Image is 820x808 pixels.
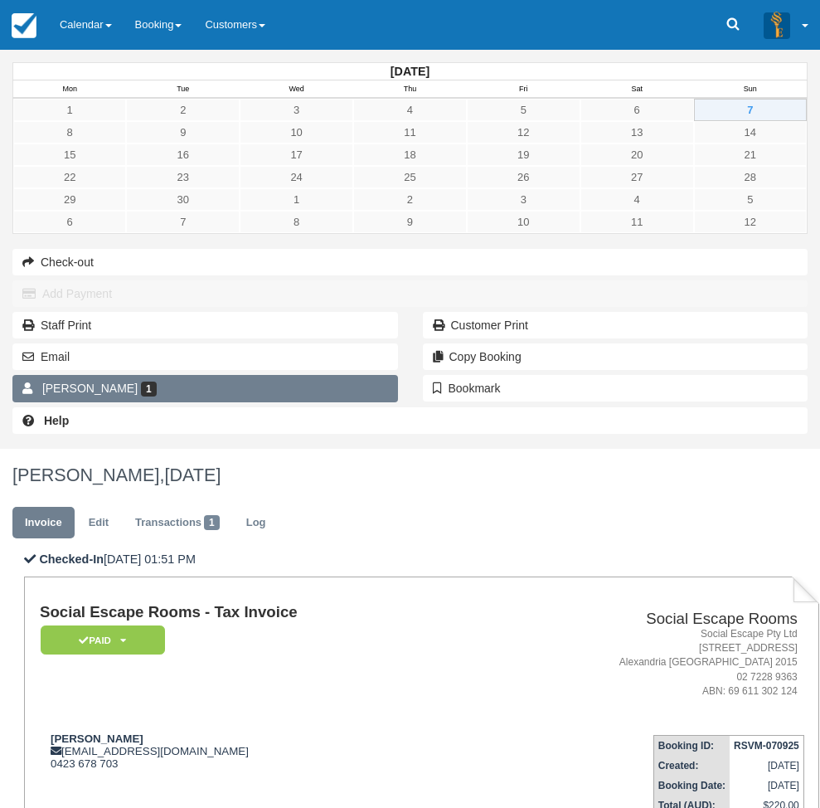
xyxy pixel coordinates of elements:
a: 6 [580,99,694,121]
th: Sat [580,80,694,99]
a: 12 [694,211,807,233]
a: 4 [580,188,694,211]
b: Checked-In [39,552,104,566]
td: [DATE] [730,756,803,776]
a: 2 [353,188,467,211]
a: 10 [240,121,353,144]
img: checkfront-main-nav-mini-logo.png [12,13,36,38]
em: Paid [41,625,165,655]
button: Bookmark [423,375,808,402]
a: 24 [240,166,353,188]
button: Add Payment [12,280,808,307]
th: Created: [653,756,730,776]
a: Edit [76,507,121,539]
a: 26 [467,166,580,188]
button: Email [12,343,398,370]
address: Social Escape Pty Ltd [STREET_ADDRESS] Alexandria [GEOGRAPHIC_DATA] 2015 02 7228 9363 ABN: 69 611... [485,627,798,698]
span: 1 [141,382,157,397]
a: 4 [353,99,467,121]
a: 12 [467,121,580,144]
a: 8 [13,121,126,144]
a: 8 [240,211,353,233]
a: 1 [13,99,126,121]
a: 19 [467,144,580,166]
a: 23 [126,166,240,188]
th: Fri [467,80,580,99]
a: 5 [467,99,580,121]
h1: [PERSON_NAME], [12,465,808,485]
a: 3 [467,188,580,211]
th: Thu [353,80,467,99]
h1: Social Escape Rooms - Tax Invoice [40,604,478,621]
a: 16 [126,144,240,166]
a: Staff Print [12,312,398,338]
a: 22 [13,166,126,188]
a: 25 [353,166,467,188]
div: [EMAIL_ADDRESS][DOMAIN_NAME] 0423 678 703 [40,733,478,770]
a: 1 [240,188,353,211]
a: 29 [13,188,126,211]
a: Paid [40,625,159,655]
a: 21 [694,144,807,166]
a: 6 [13,211,126,233]
th: Sun [694,80,808,99]
th: Mon [13,80,127,99]
th: Wed [240,80,353,99]
a: 15 [13,144,126,166]
span: [DATE] [164,465,221,485]
a: 11 [353,121,467,144]
th: Booking ID: [653,735,730,756]
button: Check-out [12,249,808,275]
a: Transactions1 [123,507,232,539]
a: 9 [353,211,467,233]
a: [PERSON_NAME] 1 [12,375,398,402]
a: 5 [694,188,807,211]
a: 30 [126,188,240,211]
h2: Social Escape Rooms [485,611,798,628]
a: 20 [580,144,694,166]
b: Help [44,414,69,427]
a: 27 [580,166,694,188]
a: 13 [580,121,694,144]
a: 2 [126,99,240,121]
p: [DATE] 01:51 PM [24,551,819,568]
a: 28 [694,166,807,188]
a: 3 [240,99,353,121]
strong: RSVM-070925 [734,740,799,752]
th: Tue [126,80,240,99]
a: Help [12,407,808,434]
a: 7 [126,211,240,233]
span: 1 [204,515,220,530]
th: Booking Date: [653,776,730,796]
button: Copy Booking [423,343,808,370]
td: [DATE] [730,776,803,796]
a: Log [234,507,279,539]
a: 14 [694,121,807,144]
a: 17 [240,144,353,166]
a: Customer Print [423,312,808,338]
a: Invoice [12,507,75,539]
a: 7 [694,99,807,121]
strong: [PERSON_NAME] [51,733,143,745]
a: 18 [353,144,467,166]
a: 9 [126,121,240,144]
span: [PERSON_NAME] [42,382,138,395]
img: A3 [764,12,790,38]
a: 10 [467,211,580,233]
a: 11 [580,211,694,233]
strong: [DATE] [391,65,429,78]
